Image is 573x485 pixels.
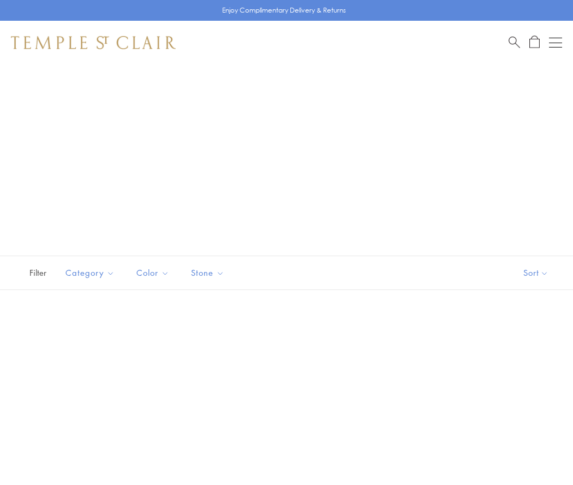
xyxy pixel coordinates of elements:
[60,266,123,280] span: Category
[222,5,346,16] p: Enjoy Complimentary Delivery & Returns
[499,256,573,289] button: Show sort by
[57,261,123,285] button: Category
[549,36,562,49] button: Open navigation
[186,266,232,280] span: Stone
[529,36,540,49] a: Open Shopping Bag
[131,266,177,280] span: Color
[128,261,177,285] button: Color
[509,36,520,49] a: Search
[11,36,176,49] img: Temple St. Clair
[183,261,232,285] button: Stone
